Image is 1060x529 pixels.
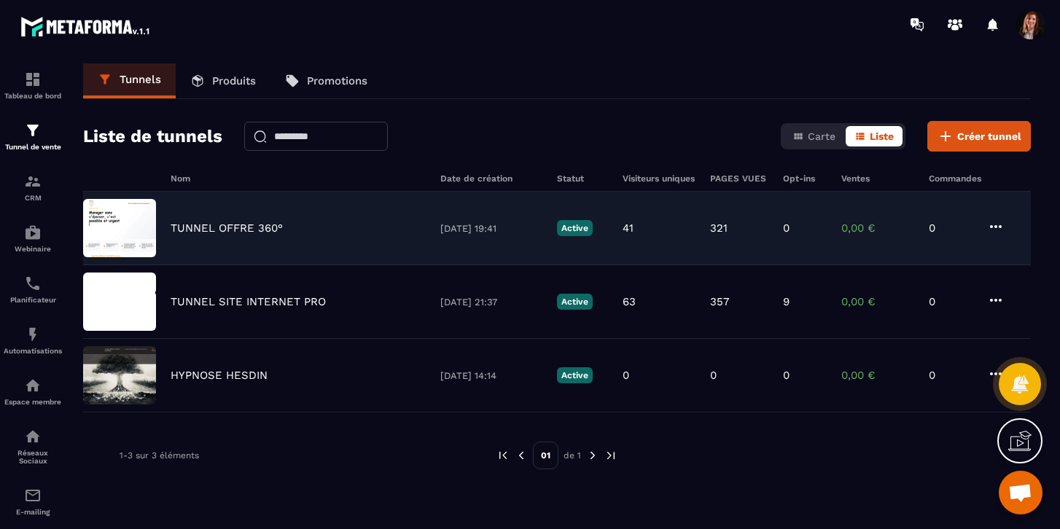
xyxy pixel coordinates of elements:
[4,366,62,417] a: automationsautomationsEspace membre
[929,295,973,308] p: 0
[4,264,62,315] a: schedulerschedulerPlanificateur
[533,442,558,469] p: 01
[927,121,1031,152] button: Créer tunnel
[710,295,729,308] p: 357
[24,326,42,343] img: automations
[4,398,62,406] p: Espace membre
[171,222,283,235] p: TUNNEL OFFRE 360°
[710,222,728,235] p: 321
[4,476,62,527] a: emailemailE-mailing
[4,111,62,162] a: formationformationTunnel de vente
[83,346,156,404] img: image
[783,369,790,382] p: 0
[623,369,629,382] p: 0
[4,315,62,366] a: automationsautomationsAutomatisations
[83,199,156,257] img: image
[623,295,636,308] p: 63
[24,173,42,190] img: formation
[929,222,973,235] p: 0
[557,367,593,383] p: Active
[957,129,1021,144] span: Créer tunnel
[4,92,62,100] p: Tableau de bord
[841,295,914,308] p: 0,00 €
[4,194,62,202] p: CRM
[557,294,593,310] p: Active
[841,173,914,184] h6: Ventes
[784,126,844,146] button: Carte
[83,273,156,331] img: image
[623,222,634,235] p: 41
[270,63,382,98] a: Promotions
[176,63,270,98] a: Produits
[24,487,42,504] img: email
[171,173,426,184] h6: Nom
[120,73,161,86] p: Tunnels
[710,173,768,184] h6: PAGES VUES
[440,173,542,184] h6: Date de création
[440,297,542,307] p: [DATE] 21:37
[841,369,914,382] p: 0,00 €
[783,295,790,308] p: 9
[24,428,42,445] img: social-network
[24,122,42,139] img: formation
[4,213,62,264] a: automationsautomationsWebinaire
[120,450,199,461] p: 1-3 sur 3 éléments
[4,162,62,213] a: formationformationCRM
[564,450,581,461] p: de 1
[440,370,542,381] p: [DATE] 14:14
[83,122,222,151] h2: Liste de tunnels
[4,296,62,304] p: Planificateur
[557,220,593,236] p: Active
[515,449,528,462] img: prev
[4,347,62,355] p: Automatisations
[604,449,617,462] img: next
[808,130,835,142] span: Carte
[929,173,981,184] h6: Commandes
[4,449,62,465] p: Réseaux Sociaux
[24,71,42,88] img: formation
[4,60,62,111] a: formationformationTableau de bord
[171,295,326,308] p: TUNNEL SITE INTERNET PRO
[24,224,42,241] img: automations
[623,173,695,184] h6: Visiteurs uniques
[710,369,717,382] p: 0
[83,63,176,98] a: Tunnels
[4,508,62,516] p: E-mailing
[783,222,790,235] p: 0
[440,223,542,234] p: [DATE] 19:41
[24,377,42,394] img: automations
[4,245,62,253] p: Webinaire
[783,173,827,184] h6: Opt-ins
[999,471,1043,514] a: Ouvrir le chat
[24,275,42,292] img: scheduler
[171,369,268,382] p: HYPNOSE HESDIN
[586,449,599,462] img: next
[557,173,608,184] h6: Statut
[212,74,256,87] p: Produits
[4,143,62,151] p: Tunnel de vente
[307,74,367,87] p: Promotions
[496,449,510,462] img: prev
[846,126,903,146] button: Liste
[4,417,62,476] a: social-networksocial-networkRéseaux Sociaux
[870,130,894,142] span: Liste
[929,369,973,382] p: 0
[841,222,914,235] p: 0,00 €
[20,13,152,39] img: logo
